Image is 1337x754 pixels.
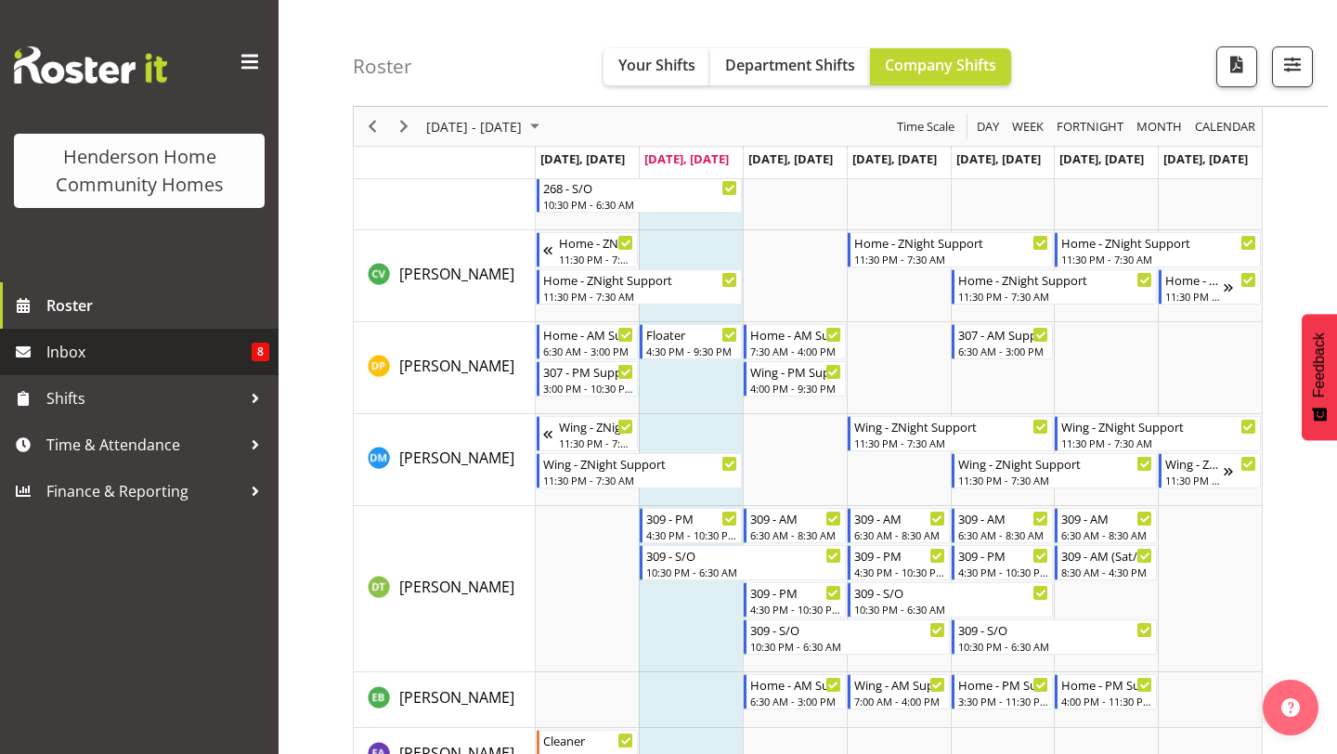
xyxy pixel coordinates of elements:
[848,232,1054,267] div: Cheenee Vargas"s event - Home - ZNight Support Begin From Thursday, September 11, 2025 at 11:30:0...
[750,639,945,654] div: 10:30 PM - 6:30 AM
[543,454,738,473] div: Wing - ZNight Support
[46,338,252,366] span: Inbox
[46,431,241,459] span: Time & Attendance
[537,324,639,359] div: Daljeet Prasad"s event - Home - AM Support 1 Begin From Monday, September 8, 2025 at 6:30:00 AM G...
[423,115,548,138] button: September 08 - 14, 2025
[854,583,1049,602] div: 309 - S/O
[399,687,514,708] span: [PERSON_NAME]
[543,197,738,212] div: 10:30 PM - 6:30 AM
[399,686,514,708] a: [PERSON_NAME]
[744,619,950,655] div: Dipika Thapa"s event - 309 - S/O Begin From Wednesday, September 10, 2025 at 10:30:00 PM GMT+12:0...
[744,361,846,396] div: Daljeet Prasad"s event - Wing - PM Support 2 Begin From Wednesday, September 10, 2025 at 4:00:00 ...
[750,620,945,639] div: 309 - S/O
[1135,115,1184,138] span: Month
[958,527,1049,542] div: 6:30 AM - 8:30 AM
[640,324,742,359] div: Daljeet Prasad"s event - Floater Begin From Tuesday, September 9, 2025 at 4:30:00 PM GMT+12:00 En...
[975,115,1001,138] span: Day
[646,509,737,527] div: 309 - PM
[750,675,841,694] div: Home - AM Support 2
[1281,698,1300,717] img: help-xxl-2.png
[604,48,710,85] button: Your Shifts
[392,115,417,138] button: Next
[1165,454,1224,473] div: Wing - ZNight Support
[1059,150,1144,167] span: [DATE], [DATE]
[543,178,738,197] div: 268 - S/O
[952,508,1054,543] div: Dipika Thapa"s event - 309 - AM Begin From Friday, September 12, 2025 at 6:30:00 AM GMT+12:00 End...
[958,454,1153,473] div: Wing - ZNight Support
[399,576,514,598] a: [PERSON_NAME]
[399,577,514,597] span: [PERSON_NAME]
[848,582,1054,617] div: Dipika Thapa"s event - 309 - S/O Begin From Thursday, September 11, 2025 at 10:30:00 PM GMT+12:00...
[399,264,514,284] span: [PERSON_NAME]
[952,269,1158,305] div: Cheenee Vargas"s event - Home - ZNight Support Begin From Friday, September 12, 2025 at 11:30:00 ...
[543,289,738,304] div: 11:30 PM - 7:30 AM
[854,694,945,708] div: 7:00 AM - 4:00 PM
[646,344,737,358] div: 4:30 PM - 9:30 PM
[1061,417,1256,435] div: Wing - ZNight Support
[354,506,536,672] td: Dipika Thapa resource
[646,325,737,344] div: Floater
[559,417,634,435] div: Wing - ZNight Support
[956,150,1041,167] span: [DATE], [DATE]
[744,674,846,709] div: Eloise Bailey"s event - Home - AM Support 2 Begin From Wednesday, September 10, 2025 at 6:30:00 A...
[1165,289,1224,304] div: 11:30 PM - 7:30 AM
[854,509,945,527] div: 309 - AM
[357,107,388,146] div: Previous
[360,115,385,138] button: Previous
[750,694,841,708] div: 6:30 AM - 3:00 PM
[14,46,167,84] img: Rosterit website logo
[848,545,950,580] div: Dipika Thapa"s event - 309 - PM Begin From Thursday, September 11, 2025 at 4:30:00 PM GMT+12:00 E...
[1055,416,1261,451] div: Daniel Marticio"s event - Wing - ZNight Support Begin From Saturday, September 13, 2025 at 11:30:...
[894,115,958,138] button: Time Scale
[399,263,514,285] a: [PERSON_NAME]
[640,508,742,543] div: Dipika Thapa"s event - 309 - PM Begin From Tuesday, September 9, 2025 at 4:30:00 PM GMT+12:00 End...
[1061,509,1152,527] div: 309 - AM
[46,384,241,412] span: Shifts
[750,583,841,602] div: 309 - PM
[852,150,937,167] span: [DATE], [DATE]
[1159,269,1261,305] div: Cheenee Vargas"s event - Home - ZNight Support Begin From Sunday, September 14, 2025 at 11:30:00 ...
[958,270,1153,289] div: Home - ZNight Support
[748,150,833,167] span: [DATE], [DATE]
[952,545,1054,580] div: Dipika Thapa"s event - 309 - PM Begin From Friday, September 12, 2025 at 4:30:00 PM GMT+12:00 End...
[252,343,269,361] span: 8
[854,602,1049,617] div: 10:30 PM - 6:30 AM
[537,177,743,213] div: Brijesh (BK) Kachhadiya"s event - 268 - S/O Begin From Monday, September 8, 2025 at 10:30:00 PM G...
[725,55,855,75] span: Department Shifts
[424,115,524,138] span: [DATE] - [DATE]
[543,731,634,749] div: Cleaner
[1165,473,1224,487] div: 11:30 PM - 7:30 AM
[354,672,536,728] td: Eloise Bailey resource
[854,417,1049,435] div: Wing - ZNight Support
[750,527,841,542] div: 6:30 AM - 8:30 AM
[559,435,634,450] div: 11:30 PM - 7:30 AM
[543,473,738,487] div: 11:30 PM - 7:30 AM
[1311,332,1328,397] span: Feedback
[750,362,841,381] div: Wing - PM Support 2
[958,675,1049,694] div: Home - PM Support 1
[854,435,1049,450] div: 11:30 PM - 7:30 AM
[958,620,1153,639] div: 309 - S/O
[952,324,1054,359] div: Daljeet Prasad"s event - 307 - AM Support Begin From Friday, September 12, 2025 at 6:30:00 AM GMT...
[640,545,846,580] div: Dipika Thapa"s event - 309 - S/O Begin From Tuesday, September 9, 2025 at 10:30:00 PM GMT+12:00 E...
[958,344,1049,358] div: 6:30 AM - 3:00 PM
[1193,115,1257,138] span: calendar
[537,453,743,488] div: Daniel Marticio"s event - Wing - ZNight Support Begin From Monday, September 8, 2025 at 11:30:00 ...
[399,356,514,376] span: [PERSON_NAME]
[848,674,950,709] div: Eloise Bailey"s event - Wing - AM Support 2 Begin From Thursday, September 11, 2025 at 7:00:00 AM...
[1061,252,1256,266] div: 11:30 PM - 7:30 AM
[1054,115,1127,138] button: Fortnight
[559,233,634,252] div: Home - ZNight Support
[958,546,1049,565] div: 309 - PM
[1055,545,1157,580] div: Dipika Thapa"s event - 309 - AM (Sat/Sun) Begin From Saturday, September 13, 2025 at 8:30:00 AM G...
[1055,232,1261,267] div: Cheenee Vargas"s event - Home - ZNight Support Begin From Saturday, September 13, 2025 at 11:30:0...
[744,324,846,359] div: Daljeet Prasad"s event - Home - AM Support 3 Begin From Wednesday, September 10, 2025 at 7:30:00 ...
[1165,270,1224,289] div: Home - ZNight Support
[354,322,536,414] td: Daljeet Prasad resource
[958,473,1153,487] div: 11:30 PM - 7:30 AM
[952,619,1158,655] div: Dipika Thapa"s event - 309 - S/O Begin From Friday, September 12, 2025 at 10:30:00 PM GMT+12:00 E...
[353,56,412,77] h4: Roster
[1302,314,1337,440] button: Feedback - Show survey
[646,565,841,579] div: 10:30 PM - 6:30 AM
[644,150,729,167] span: [DATE], [DATE]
